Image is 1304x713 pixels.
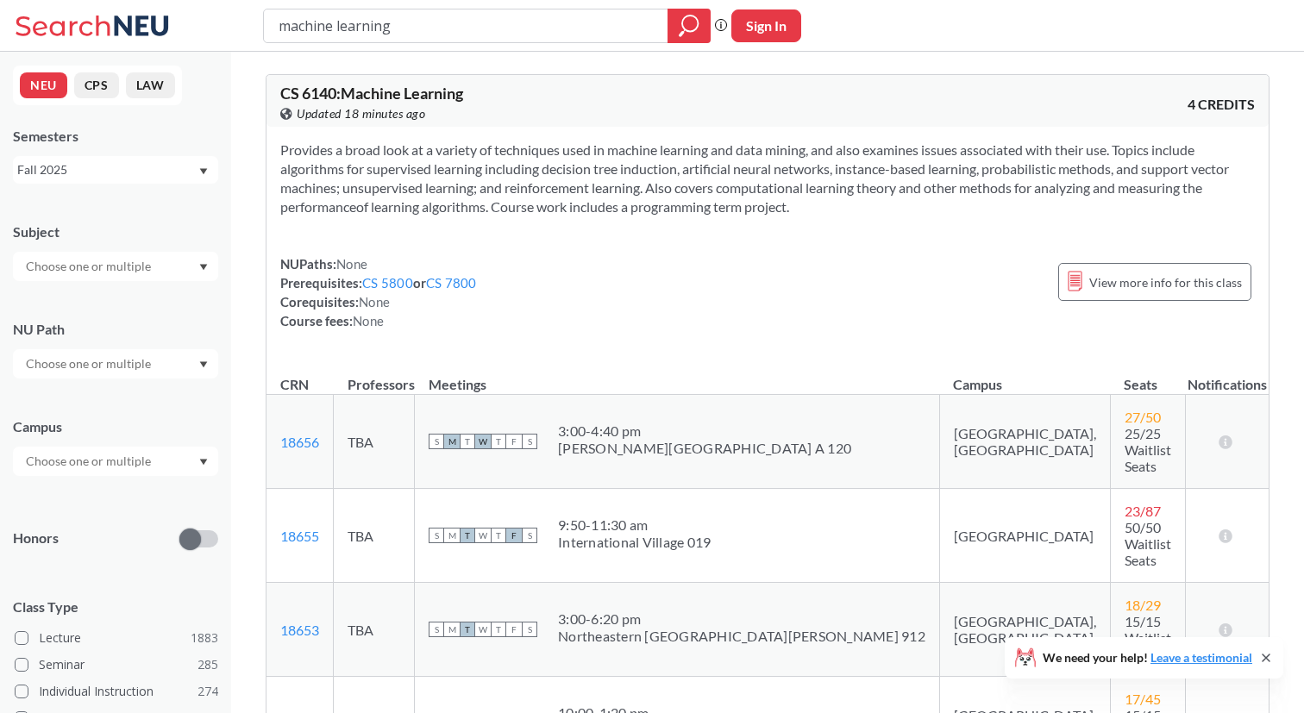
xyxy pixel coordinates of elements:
[1125,597,1161,613] span: 18 / 29
[15,654,218,676] label: Seminar
[197,682,218,701] span: 274
[429,622,444,637] span: S
[334,395,415,489] td: TBA
[197,655,218,674] span: 285
[522,528,537,543] span: S
[191,629,218,647] span: 1883
[1125,519,1171,568] span: 50/50 Waitlist Seats
[506,528,522,543] span: F
[1089,272,1242,293] span: View more info for this class
[475,528,491,543] span: W
[558,534,711,551] div: International Village 019
[679,14,699,38] svg: magnifying glass
[334,358,415,395] th: Professors
[280,84,463,103] span: CS 6140 : Machine Learning
[74,72,119,98] button: CPS
[1125,425,1171,474] span: 25/25 Waitlist Seats
[475,622,491,637] span: W
[939,583,1110,677] td: [GEOGRAPHIC_DATA], [GEOGRAPHIC_DATA]
[1188,95,1255,114] span: 4 CREDITS
[1110,358,1185,395] th: Seats
[444,528,460,543] span: M
[277,11,655,41] input: Class, professor, course number, "phrase"
[17,256,162,277] input: Choose one or multiple
[1125,409,1161,425] span: 27 / 50
[522,622,537,637] span: S
[1185,358,1269,395] th: Notifications
[336,256,367,272] span: None
[475,434,491,449] span: W
[280,254,477,330] div: NUPaths: Prerequisites: or Corequisites: Course fees:
[1043,652,1252,664] span: We need your help!
[280,528,319,544] a: 18655
[460,528,475,543] span: T
[13,127,218,146] div: Semesters
[460,622,475,637] span: T
[1125,691,1161,707] span: 17 / 45
[334,583,415,677] td: TBA
[558,628,925,645] div: Northeastern [GEOGRAPHIC_DATA][PERSON_NAME] 912
[13,349,218,378] div: Dropdown arrow
[20,72,67,98] button: NEU
[199,264,208,271] svg: Dropdown arrow
[460,434,475,449] span: T
[444,622,460,637] span: M
[126,72,175,98] button: LAW
[13,597,218,616] span: Class Type
[558,516,711,534] div: 9:50 - 11:30 am
[491,622,506,637] span: T
[939,358,1110,395] th: Campus
[199,459,208,466] svg: Dropdown arrow
[13,528,59,548] p: Honors
[668,9,711,43] div: magnifying glass
[15,680,218,703] label: Individual Instruction
[558,610,925,628] div: 3:00 - 6:20 pm
[415,358,940,395] th: Meetings
[280,434,319,450] a: 18656
[13,222,218,241] div: Subject
[491,434,506,449] span: T
[17,353,162,374] input: Choose one or multiple
[444,434,460,449] span: M
[522,434,537,449] span: S
[199,361,208,368] svg: Dropdown arrow
[362,275,413,291] a: CS 5800
[353,313,384,328] span: None
[280,141,1255,216] section: Provides a broad look at a variety of techniques used in machine learning and data mining, and al...
[506,434,522,449] span: F
[17,160,197,179] div: Fall 2025
[13,447,218,476] div: Dropdown arrow
[1150,650,1252,665] a: Leave a testimonial
[199,168,208,175] svg: Dropdown arrow
[1125,503,1161,519] span: 23 / 87
[426,275,477,291] a: CS 7800
[429,434,444,449] span: S
[1125,613,1171,662] span: 15/15 Waitlist Seats
[334,489,415,583] td: TBA
[13,320,218,339] div: NU Path
[939,489,1110,583] td: [GEOGRAPHIC_DATA]
[939,395,1110,489] td: [GEOGRAPHIC_DATA], [GEOGRAPHIC_DATA]
[731,9,801,42] button: Sign In
[359,294,390,310] span: None
[280,375,309,394] div: CRN
[13,417,218,436] div: Campus
[491,528,506,543] span: T
[506,622,522,637] span: F
[429,528,444,543] span: S
[558,440,851,457] div: [PERSON_NAME][GEOGRAPHIC_DATA] A 120
[17,451,162,472] input: Choose one or multiple
[280,622,319,638] a: 18653
[558,422,851,440] div: 3:00 - 4:40 pm
[297,104,425,123] span: Updated 18 minutes ago
[13,252,218,281] div: Dropdown arrow
[15,627,218,649] label: Lecture
[13,156,218,184] div: Fall 2025Dropdown arrow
